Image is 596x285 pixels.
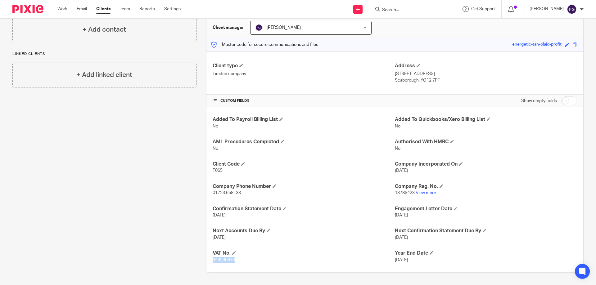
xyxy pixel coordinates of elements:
a: Email [77,6,87,12]
span: No [213,124,218,128]
h4: Next Accounts Due By [213,228,395,234]
p: [STREET_ADDRESS] [395,71,577,77]
h4: + Add linked client [76,70,132,80]
h4: Next Confirmation Statement Due By [395,228,577,234]
span: [DATE] [395,213,408,217]
h4: Authorised With HMRC [395,139,577,145]
h4: Added To Payroll Billing List [213,116,395,123]
span: No [395,146,400,151]
h4: CUSTOM FIELDS [213,98,395,103]
img: svg%3E [567,4,577,14]
a: Team [120,6,130,12]
a: Reports [139,6,155,12]
span: No [395,124,400,128]
span: Get Support [471,7,495,11]
span: [DATE] [395,235,408,240]
h4: Client Code [213,161,395,167]
h4: Engagement Letter Date [395,206,577,212]
p: [PERSON_NAME] [530,6,564,12]
span: 01723 658133 [213,191,241,195]
label: Show empty fields [521,98,557,104]
span: T065 [213,168,223,173]
h4: Company Reg. No. [395,183,577,190]
p: Linked clients [12,51,196,56]
h4: Year End Date [395,250,577,256]
img: Pixie [12,5,43,13]
h4: + Add contact [83,25,126,34]
h4: Address [395,63,577,69]
span: 13785423 [395,191,415,195]
h4: Client type [213,63,395,69]
span: [DATE] [213,235,226,240]
h4: Confirmation Statement Date [213,206,395,212]
a: Work [57,6,67,12]
a: Clients [96,6,111,12]
span: No [213,146,218,151]
input: Search [382,7,437,13]
span: [DATE] [395,258,408,262]
p: Limited company [213,71,395,77]
div: energetic-tan-plaid-profit [512,41,562,48]
h4: Company Incorporated On [395,161,577,167]
a: View more [416,191,436,195]
span: [DATE] [395,168,408,173]
h4: AML Procedures Completed [213,139,395,145]
img: svg%3E [255,24,263,31]
a: Settings [164,6,181,12]
p: Master code for secure communications and files [211,42,318,48]
h4: VAT No. [213,250,395,256]
span: [DATE] [213,213,226,217]
span: 449236670 [213,258,235,262]
span: [PERSON_NAME] [267,25,301,30]
h3: Client manager [213,24,244,31]
h4: Added To Quickbooks/Xero Billing List [395,116,577,123]
p: Scaborough, YO12 7PT [395,77,577,83]
h4: Company Phone Number [213,183,395,190]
